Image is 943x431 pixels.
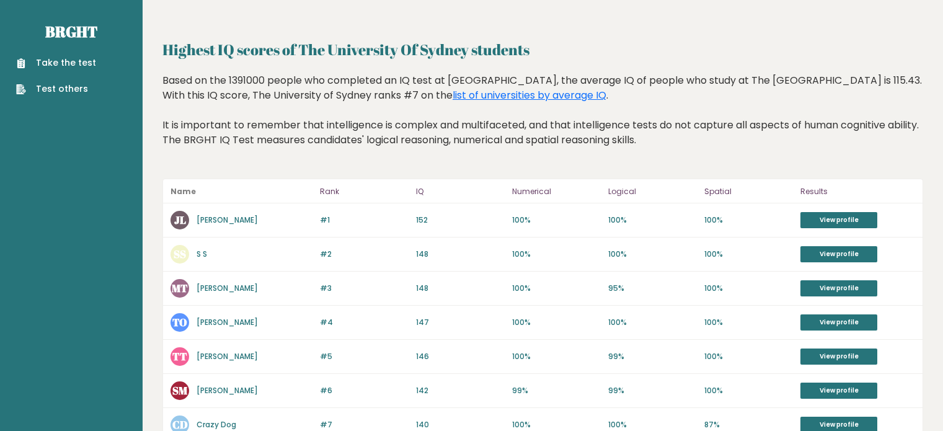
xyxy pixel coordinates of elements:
[197,385,258,396] a: [PERSON_NAME]
[512,419,601,430] p: 100%
[416,317,505,328] p: 147
[704,184,793,199] p: Spatial
[704,385,793,396] p: 100%
[800,184,915,199] p: Results
[704,215,793,226] p: 100%
[704,283,793,294] p: 100%
[416,283,505,294] p: 148
[512,385,601,396] p: 99%
[174,213,186,227] text: JL
[704,351,793,362] p: 100%
[197,317,258,327] a: [PERSON_NAME]
[800,349,877,365] a: View profile
[608,385,697,396] p: 99%
[416,249,505,260] p: 148
[172,315,187,329] text: TO
[197,351,258,362] a: [PERSON_NAME]
[512,317,601,328] p: 100%
[512,215,601,226] p: 100%
[320,283,409,294] p: #3
[320,215,409,226] p: #1
[800,314,877,331] a: View profile
[608,283,697,294] p: 95%
[170,186,196,197] b: Name
[320,385,409,396] p: #6
[416,351,505,362] p: 146
[608,419,697,430] p: 100%
[174,247,186,261] text: SS
[45,22,97,42] a: Brght
[704,249,793,260] p: 100%
[16,56,96,69] a: Take the test
[197,249,207,259] a: S S
[453,88,606,102] a: list of universities by average IQ
[800,246,877,262] a: View profile
[197,283,258,293] a: [PERSON_NAME]
[608,249,697,260] p: 100%
[704,317,793,328] p: 100%
[512,283,601,294] p: 100%
[416,184,505,199] p: IQ
[608,351,697,362] p: 99%
[416,215,505,226] p: 152
[416,419,505,430] p: 140
[197,419,236,430] a: Crazy Dog
[800,383,877,399] a: View profile
[800,280,877,296] a: View profile
[16,82,96,96] a: Test others
[162,38,923,61] h2: Highest IQ scores of The University Of Sydney students
[320,317,409,328] p: #4
[704,419,793,430] p: 87%
[162,73,923,166] div: Based on the 1391000 people who completed an IQ test at [GEOGRAPHIC_DATA], the average IQ of peop...
[172,281,188,295] text: MT
[172,349,187,363] text: TT
[416,385,505,396] p: 142
[320,419,409,430] p: #7
[320,184,409,199] p: Rank
[320,249,409,260] p: #2
[608,184,697,199] p: Logical
[512,351,601,362] p: 100%
[608,215,697,226] p: 100%
[197,215,258,225] a: [PERSON_NAME]
[320,351,409,362] p: #5
[800,212,877,228] a: View profile
[608,317,697,328] p: 100%
[512,249,601,260] p: 100%
[512,184,601,199] p: Numerical
[172,383,188,398] text: SM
